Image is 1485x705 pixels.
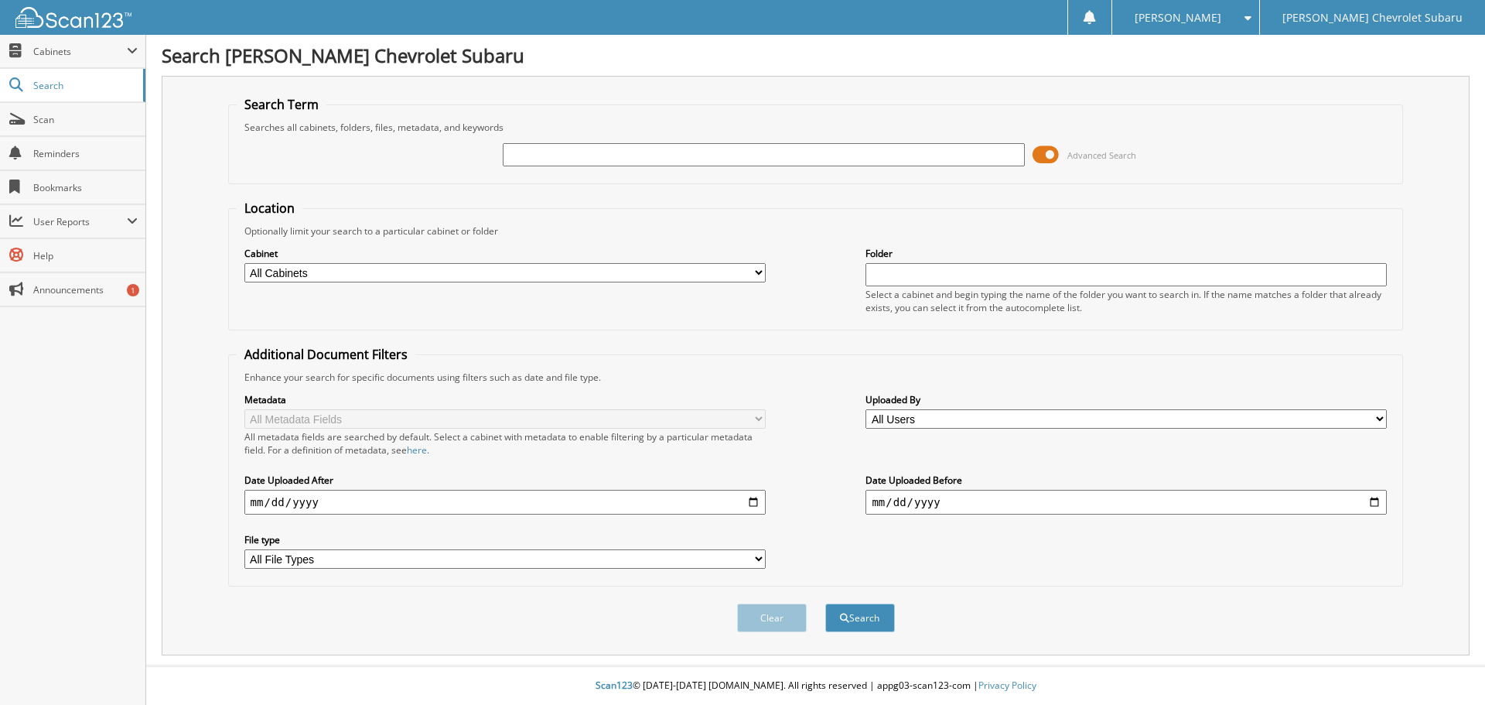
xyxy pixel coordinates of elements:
div: © [DATE]-[DATE] [DOMAIN_NAME]. All rights reserved | appg03-scan123-com | [146,667,1485,705]
span: Search [33,79,135,92]
a: Privacy Policy [978,679,1036,692]
div: Searches all cabinets, folders, files, metadata, and keywords [237,121,1395,134]
label: Folder [865,247,1387,260]
a: here [407,443,427,457]
span: Announcements [33,283,138,296]
button: Clear [737,604,807,632]
label: File type [244,533,766,546]
h1: Search [PERSON_NAME] Chevrolet Subaru [162,43,1470,68]
label: Uploaded By [865,393,1387,406]
label: Date Uploaded Before [865,474,1387,487]
label: Date Uploaded After [244,474,766,487]
label: Metadata [244,393,766,406]
span: Bookmarks [33,181,138,194]
button: Search [825,604,895,632]
div: Optionally limit your search to a particular cabinet or folder [237,224,1395,238]
span: [PERSON_NAME] [1135,13,1221,22]
span: User Reports [33,215,127,228]
div: Enhance your search for specific documents using filters such as date and file type. [237,371,1395,384]
span: Help [33,249,138,262]
input: start [244,490,766,515]
span: Scan [33,113,138,126]
span: Reminders [33,147,138,160]
span: Cabinets [33,45,127,58]
div: Select a cabinet and begin typing the name of the folder you want to search in. If the name match... [865,288,1387,314]
div: All metadata fields are searched by default. Select a cabinet with metadata to enable filtering b... [244,430,766,457]
span: Scan123 [596,679,633,692]
legend: Location [237,200,302,217]
div: 1 [127,284,139,296]
label: Cabinet [244,247,766,260]
img: scan123-logo-white.svg [15,7,131,28]
span: [PERSON_NAME] Chevrolet Subaru [1282,13,1463,22]
span: Advanced Search [1067,149,1136,161]
input: end [865,490,1387,515]
legend: Search Term [237,96,326,113]
legend: Additional Document Filters [237,346,415,363]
